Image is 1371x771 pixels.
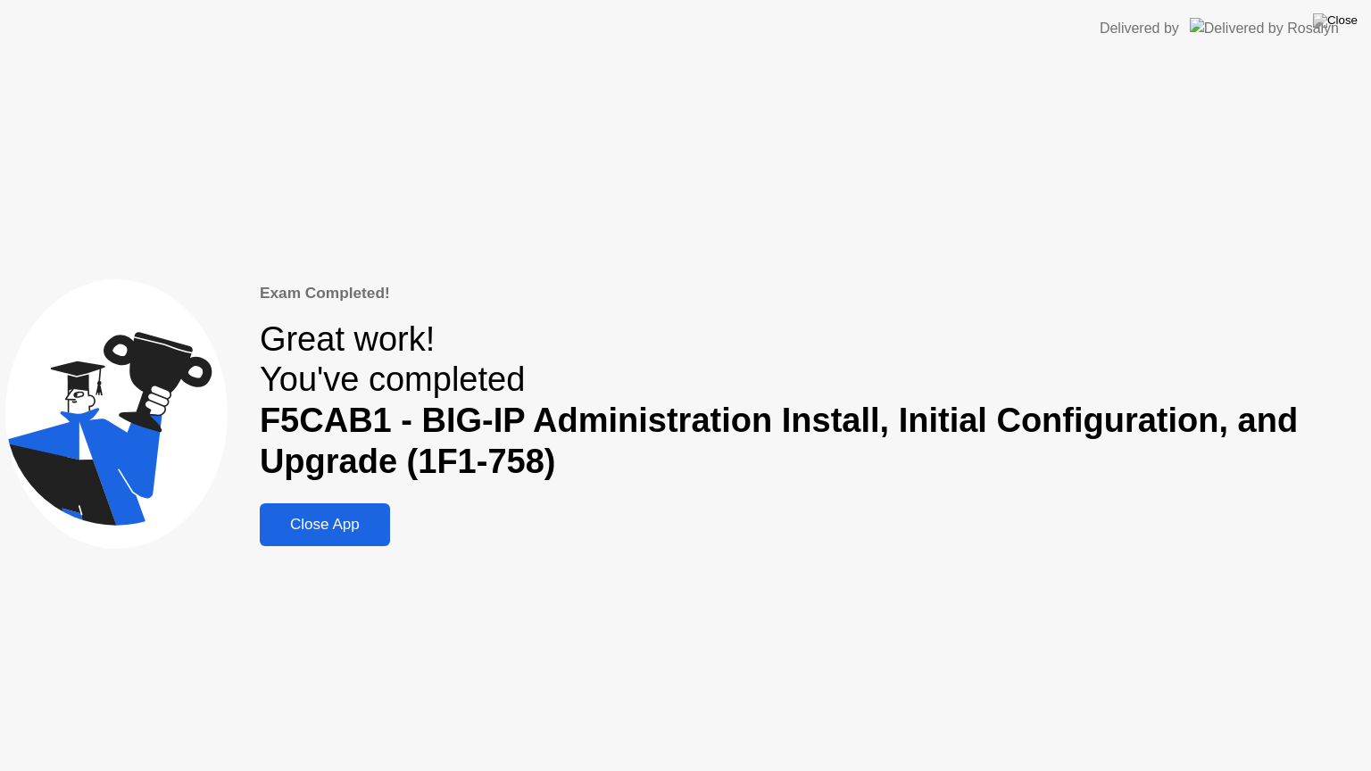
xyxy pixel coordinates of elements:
[260,282,1366,305] div: Exam Completed!
[1190,18,1339,38] img: Delivered by Rosalyn
[260,503,390,546] button: Close App
[260,319,1366,483] div: Great work! You've completed
[1100,18,1179,39] div: Delivered by
[265,516,385,534] div: Close App
[1313,13,1358,28] img: Close
[260,402,1298,480] b: F5CAB1 - BIG-IP Administration Install, Initial Configuration, and Upgrade (1F1-758)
